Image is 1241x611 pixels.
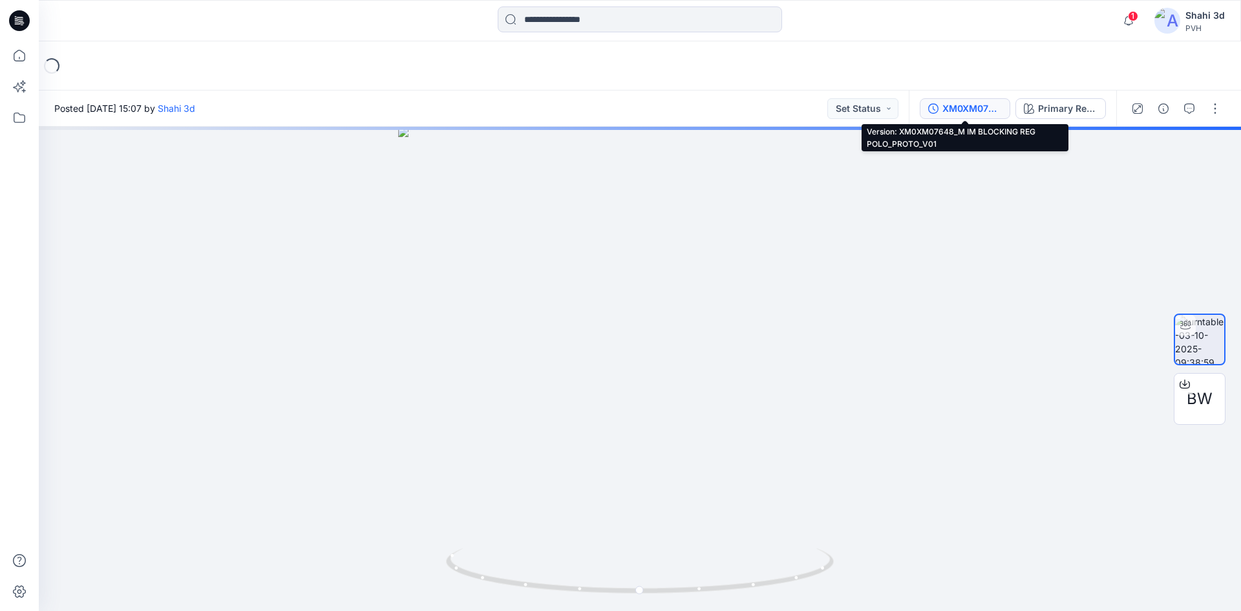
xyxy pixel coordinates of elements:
[942,102,1002,116] div: XM0XM07648_M IM BLOCKING REG POLO_PROTO_V01
[920,98,1010,119] button: XM0XM07648_M IM BLOCKING REG POLO_PROTO_V01
[1128,11,1138,21] span: 1
[1185,8,1225,23] div: Shahi 3d
[54,102,195,115] span: Posted [DATE] 15:07 by
[1185,23,1225,33] div: PVH
[1153,98,1174,119] button: Details
[158,103,195,114] a: Shahi 3d
[1154,8,1180,34] img: avatar
[1175,315,1224,364] img: turntable-03-10-2025-09:38:59
[1187,387,1213,411] span: BW
[1038,102,1098,116] div: Primary Red - XLG
[1015,98,1106,119] button: Primary Red - XLG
